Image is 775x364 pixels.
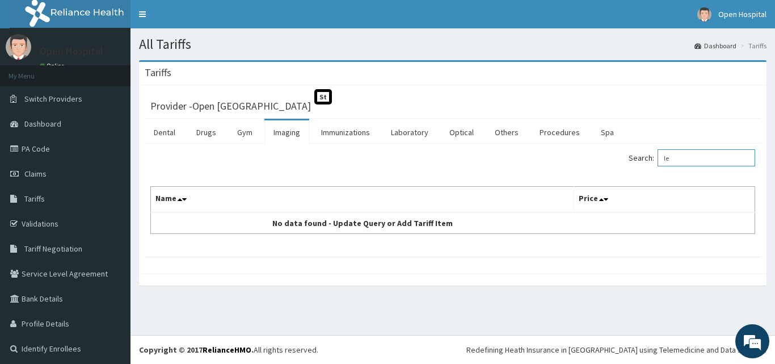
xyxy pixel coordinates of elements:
[187,120,225,144] a: Drugs
[228,120,262,144] a: Gym
[530,120,589,144] a: Procedures
[592,120,623,144] a: Spa
[314,89,332,104] span: St
[697,7,711,22] img: User Image
[151,212,574,234] td: No data found - Update Query or Add Tariff Item
[203,345,251,355] a: RelianceHMO
[21,57,46,85] img: d_794563401_company_1708531726252_794563401
[6,243,216,283] textarea: Type your message and hit 'Enter'
[186,6,213,33] div: Minimize live chat window
[59,64,191,78] div: Chat with us now
[145,120,184,144] a: Dental
[738,41,766,51] li: Tariffs
[24,94,82,104] span: Switch Providers
[6,34,31,60] img: User Image
[139,345,254,355] strong: Copyright © 2017 .
[718,9,766,19] span: Open Hospital
[574,187,755,213] th: Price
[40,62,67,70] a: Online
[658,149,755,166] input: Search:
[24,169,47,179] span: Claims
[440,120,483,144] a: Optical
[486,120,528,144] a: Others
[151,187,574,213] th: Name
[150,101,311,111] h3: Provider - Open [GEOGRAPHIC_DATA]
[382,120,437,144] a: Laboratory
[145,68,171,78] h3: Tariffs
[629,149,755,166] label: Search:
[24,244,82,254] span: Tariff Negotiation
[130,335,775,364] footer: All rights reserved.
[66,110,157,224] span: We're online!
[24,119,61,129] span: Dashboard
[40,46,103,56] p: Open Hospital
[139,37,766,52] h1: All Tariffs
[24,194,45,204] span: Tariffs
[466,344,766,355] div: Redefining Heath Insurance in [GEOGRAPHIC_DATA] using Telemedicine and Data Science!
[312,120,379,144] a: Immunizations
[264,120,309,144] a: Imaging
[694,41,736,51] a: Dashboard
